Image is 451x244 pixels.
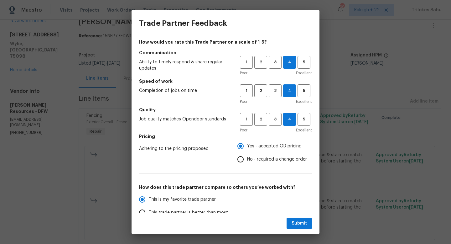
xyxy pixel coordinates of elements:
[283,84,296,97] button: 4
[241,59,252,66] span: 1
[255,59,267,66] span: 2
[298,116,310,123] span: 5
[139,50,312,56] h5: Communication
[298,84,310,97] button: 5
[139,88,230,94] span: Completion of jobs on time
[269,113,282,126] button: 3
[254,113,267,126] button: 2
[139,116,230,122] span: Job quality matches Opendoor standards
[269,116,281,123] span: 3
[298,59,310,66] span: 5
[240,56,253,69] button: 1
[283,113,296,126] button: 4
[269,56,282,69] button: 3
[139,184,312,190] h5: How does this trade partner compare to others you’ve worked with?
[240,70,247,76] span: Poor
[283,56,296,69] button: 4
[254,56,267,69] button: 2
[255,116,267,123] span: 2
[298,87,310,94] span: 5
[296,70,312,76] span: Excellent
[247,143,302,150] span: Yes - accepted OD pricing
[292,220,307,227] span: Submit
[287,218,312,229] button: Submit
[247,156,307,163] span: No - required a change order
[139,146,227,152] span: Adhering to the pricing proposed
[241,116,252,123] span: 1
[298,113,310,126] button: 5
[240,113,253,126] button: 1
[139,107,312,113] h5: Quality
[139,78,312,84] h5: Speed of work
[283,116,296,123] span: 4
[149,210,228,216] span: This trade partner is better than most
[255,87,267,94] span: 2
[139,19,227,28] h3: Trade Partner Feedback
[269,87,281,94] span: 3
[283,59,296,66] span: 4
[240,98,247,105] span: Poor
[298,56,310,69] button: 5
[240,127,247,133] span: Poor
[139,39,312,45] h4: How would you rate this Trade Partner on a scale of 1-5?
[149,196,216,203] span: This is my favorite trade partner
[283,87,296,94] span: 4
[296,127,312,133] span: Excellent
[139,133,312,140] h5: Pricing
[240,84,253,97] button: 1
[269,84,282,97] button: 3
[296,98,312,105] span: Excellent
[241,87,252,94] span: 1
[237,140,312,166] div: Pricing
[269,59,281,66] span: 3
[254,84,267,97] button: 2
[139,59,230,72] span: Ability to timely respond & share regular updates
